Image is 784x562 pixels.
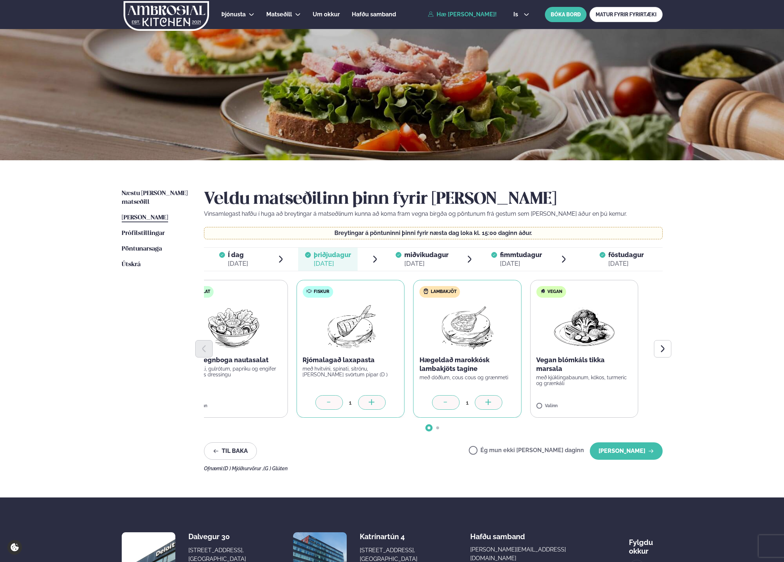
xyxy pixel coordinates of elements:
[313,11,340,18] span: Um okkur
[313,10,340,19] a: Um okkur
[188,532,246,541] div: Dalvegur 30
[536,375,632,386] p: með kjúklingabaunum, kókos, turmeric og grænkáli
[122,260,141,269] a: Útskrá
[470,526,525,541] span: Hafðu samband
[552,303,616,350] img: Vegan.png
[201,303,266,350] img: Salad.png
[404,251,449,259] span: miðvikudagur
[420,356,516,373] p: Hægeldað marokkósk lambakjöts tagine
[204,466,663,471] div: Ofnæmi:
[197,289,210,295] span: Salat
[608,259,644,268] div: [DATE]
[204,189,663,210] h2: Veldu matseðilinn þinn fyrir [PERSON_NAME]
[266,11,292,18] span: Matseðill
[435,303,499,350] img: Lamb-Meat.png
[654,340,671,358] button: Next slide
[186,356,282,364] p: Thai regnboga nautasalat
[223,466,263,471] span: (D ) Mjólkurvörur ,
[420,375,516,380] p: með döðlum, cous cous og grænmeti
[221,10,246,19] a: Þjónusta
[536,356,632,373] p: Vegan blómkáls tikka marsala
[122,215,168,221] span: [PERSON_NAME]
[306,288,312,294] img: fish.svg
[122,190,188,205] span: Næstu [PERSON_NAME] matseðill
[460,398,475,407] div: 1
[7,540,22,555] a: Cookie settings
[221,11,246,18] span: Þjónusta
[589,7,663,22] a: MATUR FYRIR FYRIRTÆKI
[318,303,383,350] img: Fish.png
[314,259,351,268] div: [DATE]
[303,356,398,364] p: Rjómalagað laxapasta
[590,442,663,460] button: [PERSON_NAME]
[608,251,644,259] span: föstudagur
[122,189,189,207] a: Næstu [PERSON_NAME] matseðill
[122,246,162,252] span: Pöntunarsaga
[540,288,546,294] img: Vegan.svg
[500,251,542,259] span: fimmtudagur
[266,10,292,19] a: Matseðill
[228,259,248,268] div: [DATE]
[500,259,542,268] div: [DATE]
[428,11,497,18] a: Hæ [PERSON_NAME]!
[352,11,396,18] span: Hafðu samband
[122,229,165,238] a: Prófílstillingar
[186,366,282,377] p: með káli, gulrótum, papriku og engifer hunangs dressingu
[204,210,663,218] p: Vinsamlegast hafðu í huga að breytingar á matseðlinum kunna að koma fram vegna birgða og pöntunum...
[547,289,562,295] span: Vegan
[122,245,162,253] a: Pöntunarsaga
[513,12,520,17] span: is
[211,230,655,236] p: Breytingar á pöntuninni þinni fyrir næsta dag loka kl. 15:00 daginn áður.
[303,366,398,377] p: með hvítvíni, spínati, sítrónu, [PERSON_NAME] svörtum pipar (D )
[195,340,213,358] button: Previous slide
[423,288,429,294] img: Lamb.svg
[404,259,449,268] div: [DATE]
[431,289,456,295] span: Lambakjöt
[343,398,358,407] div: 1
[204,442,257,460] button: Til baka
[263,466,288,471] span: (G ) Glúten
[428,426,430,429] span: Go to slide 1
[352,10,396,19] a: Hafðu samband
[314,289,329,295] span: Fiskur
[436,426,439,429] span: Go to slide 2
[123,1,210,31] img: logo
[629,532,663,555] div: Fylgdu okkur
[122,214,168,222] a: [PERSON_NAME]
[314,251,351,259] span: þriðjudagur
[545,7,587,22] button: BÓKA BORÐ
[508,12,535,17] button: is
[122,261,141,268] span: Útskrá
[228,251,248,259] span: Í dag
[360,532,417,541] div: Katrínartún 4
[122,230,165,236] span: Prófílstillingar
